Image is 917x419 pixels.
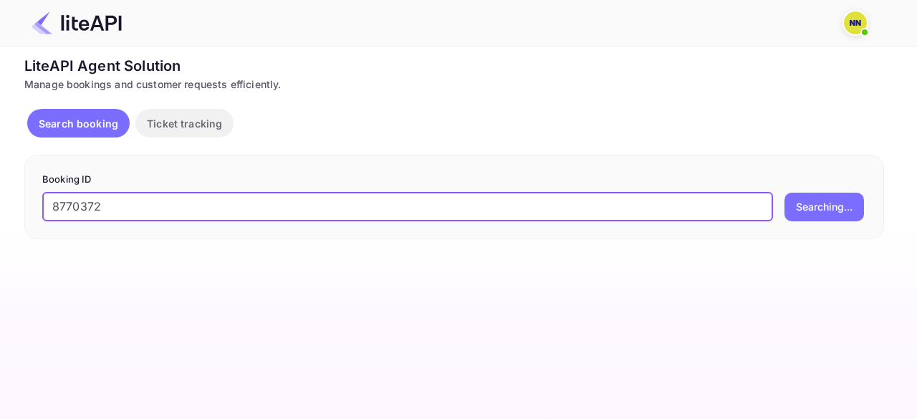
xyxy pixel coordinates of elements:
[147,116,222,131] p: Ticket tracking
[42,193,773,221] input: Enter Booking ID (e.g., 63782194)
[24,55,884,77] div: LiteAPI Agent Solution
[24,77,884,92] div: Manage bookings and customer requests efficiently.
[42,173,866,187] p: Booking ID
[39,116,118,131] p: Search booking
[844,11,867,34] img: N/A N/A
[784,193,864,221] button: Searching...
[32,11,122,34] img: LiteAPI Logo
